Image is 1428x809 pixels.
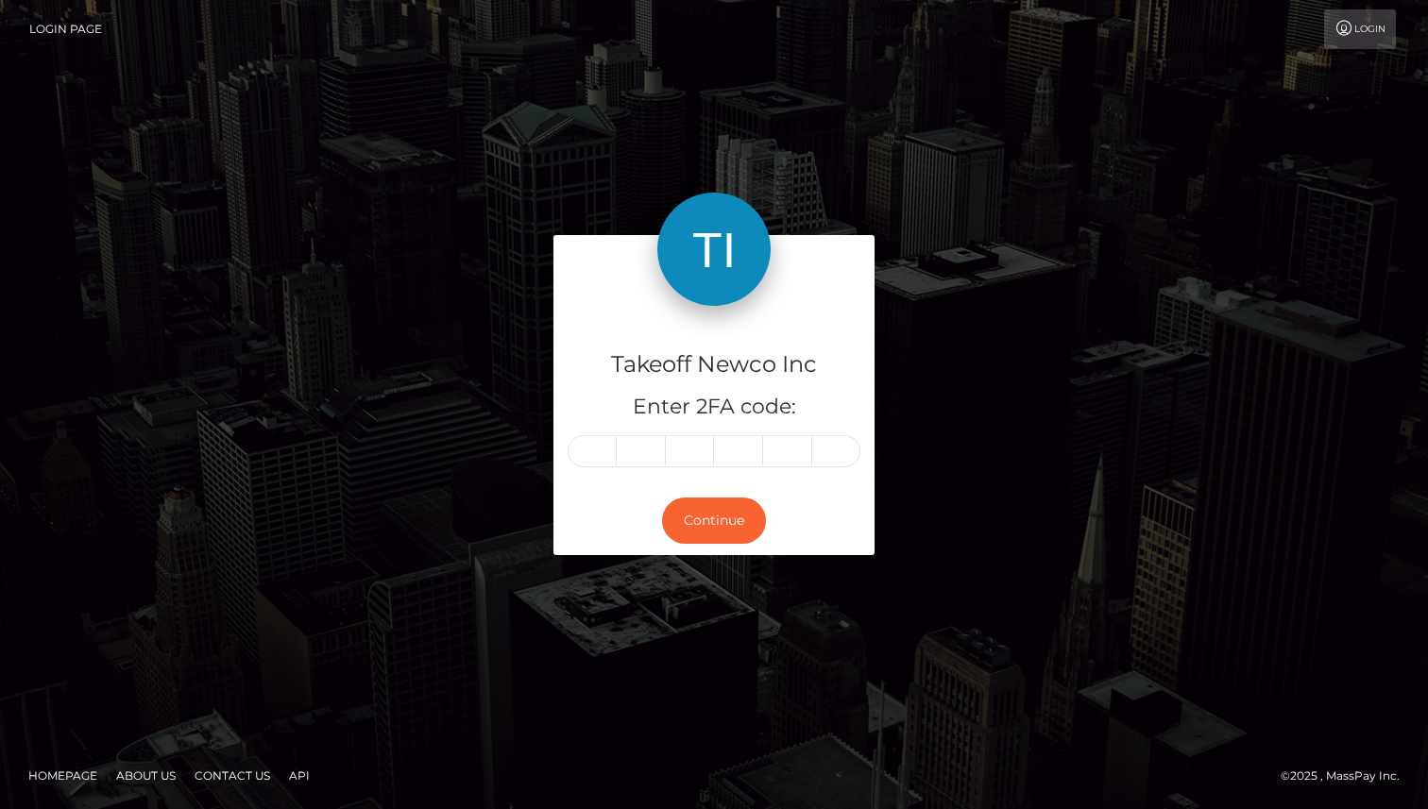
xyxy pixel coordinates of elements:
a: Login Page [29,9,102,49]
h5: Enter 2FA code: [568,393,860,422]
a: About Us [109,761,183,790]
img: Takeoff Newco Inc [657,193,771,306]
button: Continue [662,497,766,544]
a: Contact Us [187,761,278,790]
h4: Takeoff Newco Inc [568,348,860,381]
a: Homepage [21,761,105,790]
a: Login [1324,9,1396,49]
div: © 2025 , MassPay Inc. [1281,766,1414,786]
a: API [281,761,317,790]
